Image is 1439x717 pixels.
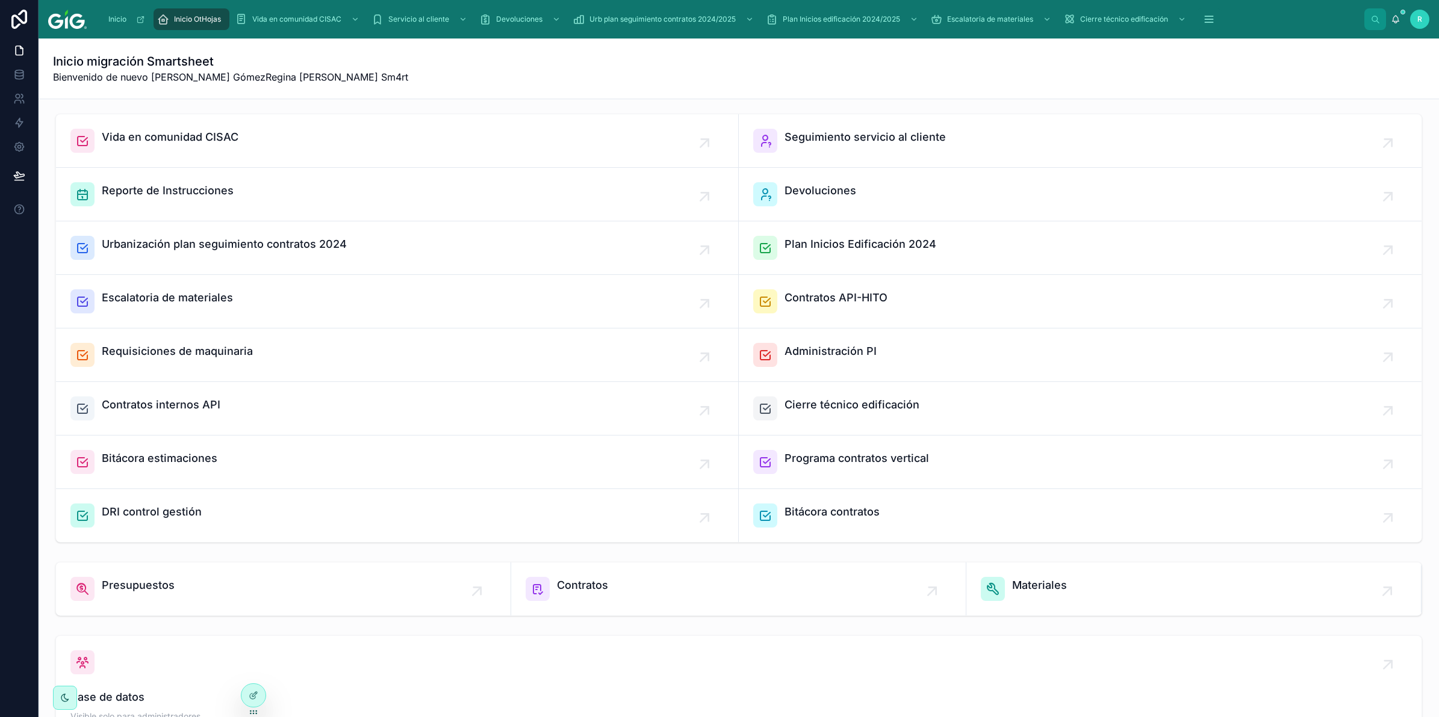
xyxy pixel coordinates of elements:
span: Presupuestos [102,577,175,594]
span: Escalatoria de materiales [947,14,1033,24]
span: Plan Inicios Edificación 2024 [785,236,936,253]
a: Inicio OtHojas [154,8,229,30]
span: Devoluciones [785,182,856,199]
a: Programa contratos vertical [739,435,1422,489]
span: Devoluciones [496,14,542,24]
span: Escalatoria de materiales [102,289,233,306]
a: Contratos [511,562,966,615]
a: Bitácora contratos [739,489,1422,542]
span: Cierre técnico edificación [1080,14,1168,24]
a: Inicio [102,8,151,30]
a: Urbanización plan seguimiento contratos 2024 [56,221,739,275]
a: Materiales [966,562,1422,615]
div: scrollable content [96,6,1364,32]
span: Servicio al cliente [388,14,449,24]
span: Requisiciones de maquinaria [102,343,253,360]
span: Contratos [557,577,608,594]
a: Administración PI [739,328,1422,382]
span: Plan Inicios edificación 2024/2025 [783,14,900,24]
a: Reporte de Instrucciones [56,168,739,221]
a: Plan Inicios edificación 2024/2025 [762,8,924,30]
span: Urbanización plan seguimiento contratos 2024 [102,236,347,253]
span: Administración PI [785,343,877,360]
span: Vida en comunidad CISAC [252,14,341,24]
a: Urb plan seguimiento contratos 2024/2025 [569,8,760,30]
span: Bienvenido de nuevo [PERSON_NAME] GómezRegina [PERSON_NAME] Sm4rt [53,70,408,84]
span: Inicio OtHojas [174,14,221,24]
a: Bitácora estimaciones [56,435,739,489]
span: Vida en comunidad CISAC [102,129,238,146]
a: Contratos API-HITO [739,275,1422,328]
span: Urb plan seguimiento contratos 2024/2025 [589,14,736,24]
span: Programa contratos vertical [785,450,929,467]
a: Devoluciones [739,168,1422,221]
a: Servicio al cliente [368,8,473,30]
a: Cierre técnico edificación [1060,8,1192,30]
a: Devoluciones [476,8,567,30]
a: Seguimiento servicio al cliente [739,114,1422,168]
span: Inicio [108,14,126,24]
span: Contratos internos API [102,396,220,413]
span: Seguimiento servicio al cliente [785,129,946,146]
a: Presupuestos [56,562,511,615]
span: Bitácora estimaciones [102,450,217,467]
span: Cierre técnico edificación [785,396,919,413]
a: Requisiciones de maquinaria [56,328,739,382]
span: DRI control gestión [102,503,202,520]
a: Vida en comunidad CISAC [56,114,739,168]
a: Plan Inicios Edificación 2024 [739,221,1422,275]
h1: Inicio migración Smartsheet [53,53,408,70]
img: App logo [48,10,87,29]
a: DRI control gestión [56,489,739,542]
span: Base de datos [70,689,1407,706]
span: Reporte de Instrucciones [102,182,234,199]
span: R [1417,14,1422,24]
a: Vida en comunidad CISAC [232,8,365,30]
span: Bitácora contratos [785,503,880,520]
span: Contratos API-HITO [785,289,887,306]
a: Escalatoria de materiales [56,275,739,328]
a: Contratos internos API [56,382,739,435]
a: Cierre técnico edificación [739,382,1422,435]
a: Escalatoria de materiales [927,8,1057,30]
span: Materiales [1012,577,1067,594]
